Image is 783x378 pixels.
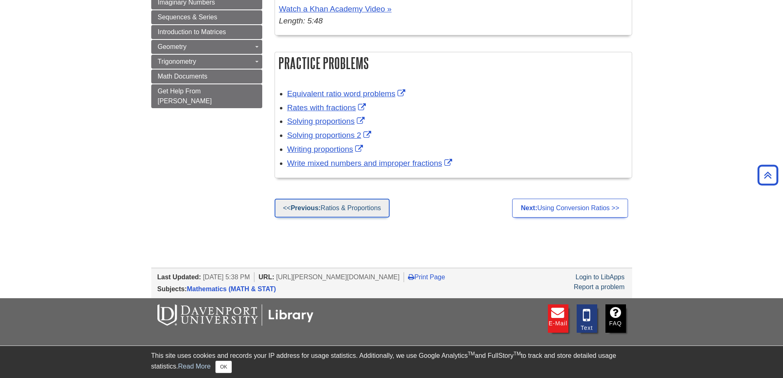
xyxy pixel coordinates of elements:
[157,304,314,326] img: DU Libraries
[291,204,321,211] strong: Previous:
[158,73,208,80] span: Math Documents
[279,5,392,13] a: Watch a Khan Academy Video »
[151,40,262,54] a: Geometry
[151,351,632,373] div: This site uses cookies and records your IP address for usage statistics. Additionally, we use Goo...
[512,199,628,218] a: Next:Using Conversion Ratios >>
[158,88,212,104] span: Get Help From [PERSON_NAME]
[157,274,201,281] span: Last Updated:
[514,351,521,357] sup: TM
[151,55,262,69] a: Trigonometry
[408,274,414,280] i: Print Page
[158,14,217,21] span: Sequences & Series
[275,52,632,74] h2: Practice Problems
[158,43,187,50] span: Geometry
[577,304,597,333] a: Text
[157,285,187,292] span: Subjects:
[287,145,365,153] a: Link opens in new window
[151,10,262,24] a: Sequences & Series
[151,84,262,108] a: Get Help From [PERSON_NAME]
[151,25,262,39] a: Introduction to Matrices
[187,285,276,292] a: Mathematics (MATH & STAT)
[287,159,454,167] a: Link opens in new window
[575,274,624,281] a: Login to LibApps
[259,274,274,281] span: URL:
[203,274,250,281] span: [DATE] 5:38 PM
[279,16,323,25] em: Length: 5:48
[287,117,367,125] a: Link opens in new window
[574,283,625,290] a: Report a problem
[468,351,475,357] sup: TM
[151,70,262,83] a: Math Documents
[287,89,407,98] a: Link opens in new window
[275,199,390,218] a: <<Previous:Ratios & Proportions
[158,28,226,35] span: Introduction to Matrices
[276,274,400,281] span: [URL][PERSON_NAME][DOMAIN_NAME]
[408,274,445,281] a: Print Page
[178,363,210,370] a: Read More
[287,103,368,112] a: Link opens in new window
[548,304,568,333] a: E-mail
[158,58,196,65] span: Trigonometry
[755,169,781,181] a: Back to Top
[521,204,537,211] strong: Next:
[215,361,231,373] button: Close
[605,304,626,333] a: FAQ
[287,131,373,139] a: Link opens in new window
